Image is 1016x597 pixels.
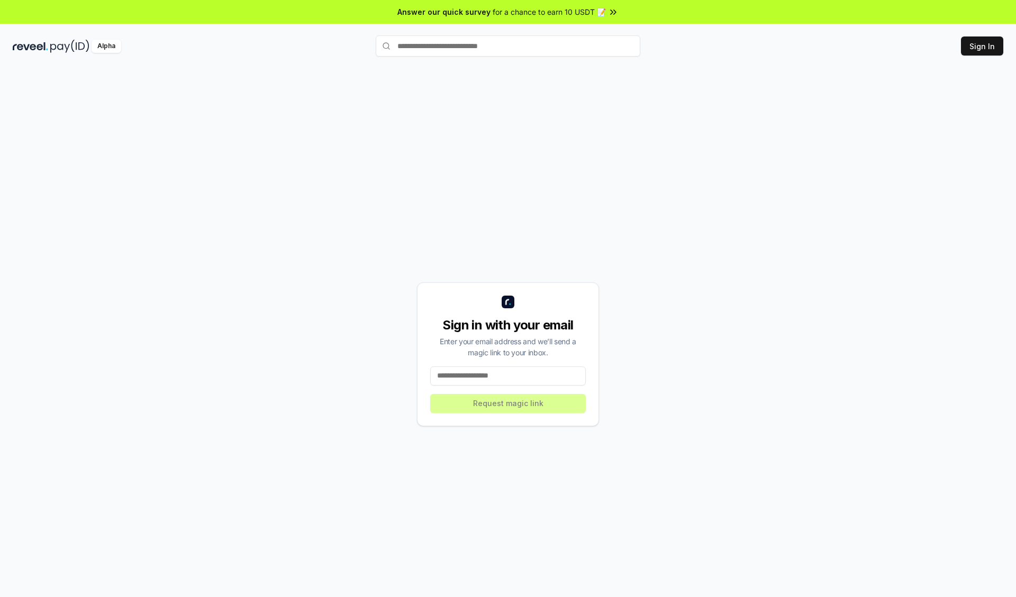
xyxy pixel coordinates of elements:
div: Enter your email address and we’ll send a magic link to your inbox. [430,336,586,358]
span: Answer our quick survey [397,6,491,17]
span: for a chance to earn 10 USDT 📝 [493,6,606,17]
img: logo_small [502,296,514,308]
img: reveel_dark [13,40,48,53]
div: Sign in with your email [430,317,586,334]
div: Alpha [92,40,121,53]
img: pay_id [50,40,89,53]
button: Sign In [961,36,1003,56]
